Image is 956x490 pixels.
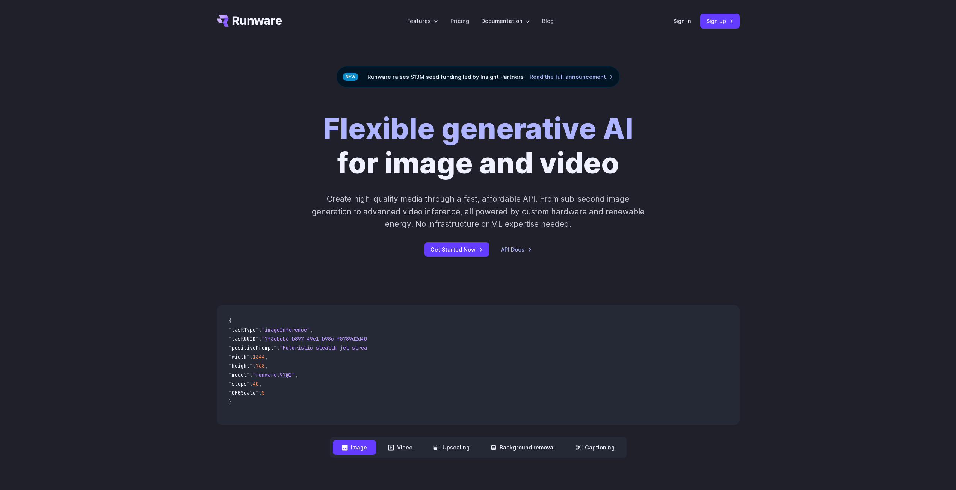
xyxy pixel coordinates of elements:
[262,326,310,333] span: "imageInference"
[250,371,253,378] span: :
[229,317,232,324] span: {
[700,14,740,28] a: Sign up
[295,371,298,378] span: ,
[229,326,259,333] span: "taskType"
[310,326,313,333] span: ,
[229,353,250,360] span: "width"
[336,66,620,87] div: Runware raises $13M seed funding led by Insight Partners
[280,344,553,351] span: "Futuristic stealth jet streaking through a neon-lit cityscape with glowing purple exhaust"
[262,335,376,342] span: "7f3ebcb6-b897-49e1-b98c-f5789d2d40d7"
[450,17,469,25] a: Pricing
[253,371,295,378] span: "runware:97@2"
[311,193,645,230] p: Create high-quality media through a fast, affordable API. From sub-second image generation to adv...
[501,245,532,254] a: API Docs
[229,398,232,405] span: }
[379,440,421,455] button: Video
[673,17,691,25] a: Sign in
[229,362,253,369] span: "height"
[530,72,613,81] a: Read the full announcement
[259,380,262,387] span: ,
[424,242,489,257] a: Get Started Now
[259,326,262,333] span: :
[323,111,633,146] strong: Flexible generative AI
[323,112,633,181] h1: for image and video
[407,17,438,25] label: Features
[229,371,250,378] span: "model"
[259,335,262,342] span: :
[250,353,253,360] span: :
[229,380,250,387] span: "steps"
[265,353,268,360] span: ,
[567,440,624,455] button: Captioning
[265,362,268,369] span: ,
[229,335,259,342] span: "taskUUID"
[253,353,265,360] span: 1344
[229,389,259,396] span: "CFGScale"
[277,344,280,351] span: :
[262,389,265,396] span: 5
[229,344,277,351] span: "positivePrompt"
[256,362,265,369] span: 768
[253,380,259,387] span: 40
[482,440,564,455] button: Background removal
[424,440,479,455] button: Upscaling
[481,17,530,25] label: Documentation
[253,362,256,369] span: :
[250,380,253,387] span: :
[217,15,282,27] a: Go to /
[542,17,554,25] a: Blog
[333,440,376,455] button: Image
[259,389,262,396] span: :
